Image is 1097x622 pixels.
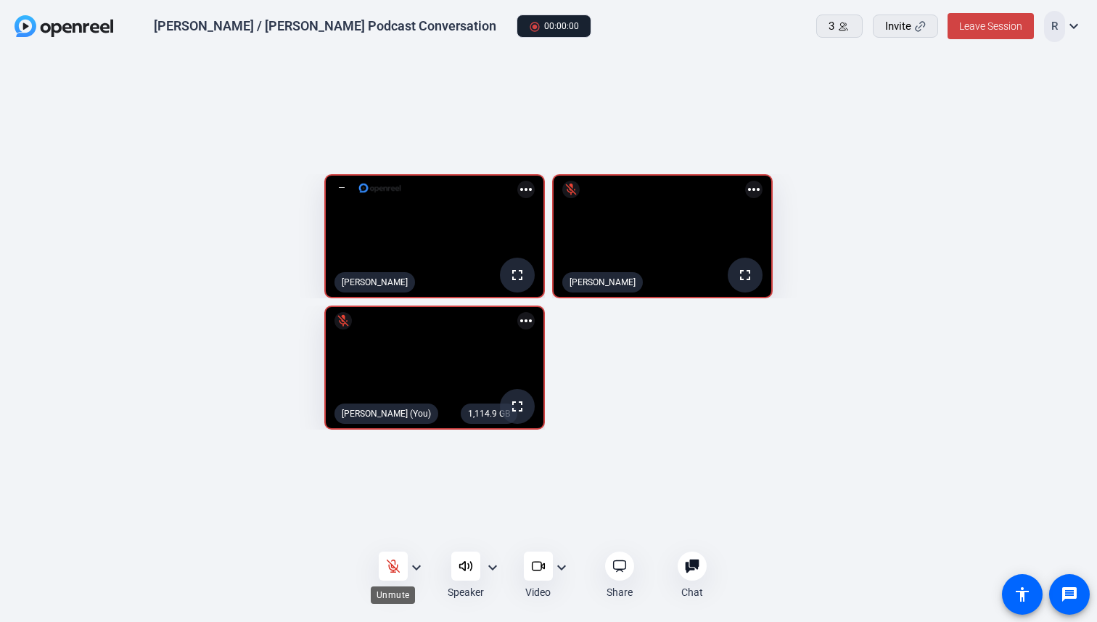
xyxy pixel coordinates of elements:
[371,586,415,604] div: Unmute
[448,585,484,600] div: Speaker
[408,559,425,576] mat-icon: expand_more
[509,266,526,284] mat-icon: fullscreen
[334,272,415,292] div: [PERSON_NAME]
[959,20,1022,32] span: Leave Session
[525,585,551,600] div: Video
[1044,11,1065,42] div: R
[562,272,643,292] div: [PERSON_NAME]
[1065,17,1082,35] mat-icon: expand_more
[1061,586,1078,603] mat-icon: message
[517,312,535,330] mat-icon: more_horiz
[484,559,501,576] mat-icon: expand_more
[334,404,438,424] div: [PERSON_NAME] (You)
[607,585,633,600] div: Share
[358,181,402,195] img: logo
[816,15,863,38] button: 3
[948,13,1034,39] button: Leave Session
[736,266,754,284] mat-icon: fullscreen
[154,17,496,35] div: [PERSON_NAME] / [PERSON_NAME] Podcast Conversation
[873,15,938,38] button: Invite
[517,181,535,198] mat-icon: more_horiz
[509,398,526,415] mat-icon: fullscreen
[745,181,763,198] mat-icon: more_horiz
[829,18,834,35] span: 3
[1014,586,1031,603] mat-icon: accessibility
[562,181,580,198] mat-icon: mic_off
[681,585,703,600] div: Chat
[461,404,517,424] div: 1,114.9 GB
[15,15,113,37] img: OpenReel logo
[885,18,911,35] span: Invite
[334,312,352,330] mat-icon: mic_off
[553,559,570,576] mat-icon: expand_more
